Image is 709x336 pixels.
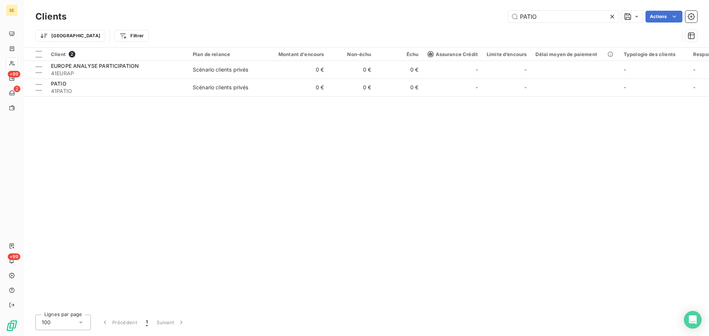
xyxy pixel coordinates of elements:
span: +99 [8,253,20,260]
div: Plan de relance [193,51,261,57]
div: Délai moyen de paiement [535,51,614,57]
span: Assurance Crédit [428,51,478,57]
button: Précédent [97,315,141,330]
td: 0 € [265,61,329,79]
span: 2 [14,86,20,92]
span: - [476,84,478,91]
div: Non-échu [333,51,371,57]
div: Montant d'encours [270,51,324,57]
td: 0 € [329,79,376,96]
div: Échu [380,51,419,57]
div: Scénario clients privés [193,84,248,91]
span: - [624,84,626,90]
td: 0 € [329,61,376,79]
span: 1 [146,319,148,326]
input: Rechercher [508,11,619,22]
button: 1 [141,315,152,330]
span: - [524,66,527,73]
td: 0 € [376,61,423,79]
span: 41EURAP [51,70,184,77]
div: SE [6,4,18,16]
span: - [693,84,695,90]
h3: Clients [35,10,66,23]
div: Limite d’encours [487,51,527,57]
button: [GEOGRAPHIC_DATA] [35,30,105,42]
span: - [476,66,478,73]
span: - [624,66,626,73]
span: EUROPE ANALYSE PARTICIPATION [51,63,139,69]
span: PATIO [51,80,66,87]
button: Suivant [152,315,189,330]
button: Actions [645,11,682,22]
span: Client [51,51,66,57]
button: Filtrer [114,30,148,42]
div: Open Intercom Messenger [684,311,702,329]
div: Typologie des clients [624,51,684,57]
td: 0 € [265,79,329,96]
span: +99 [8,71,20,77]
span: 41PATIO [51,87,184,95]
span: - [693,66,695,73]
div: Scénario clients privés [193,66,248,73]
span: 2 [69,51,75,58]
span: - [524,84,527,91]
img: Logo LeanPay [6,320,18,332]
td: 0 € [376,79,423,96]
span: 100 [42,319,51,326]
